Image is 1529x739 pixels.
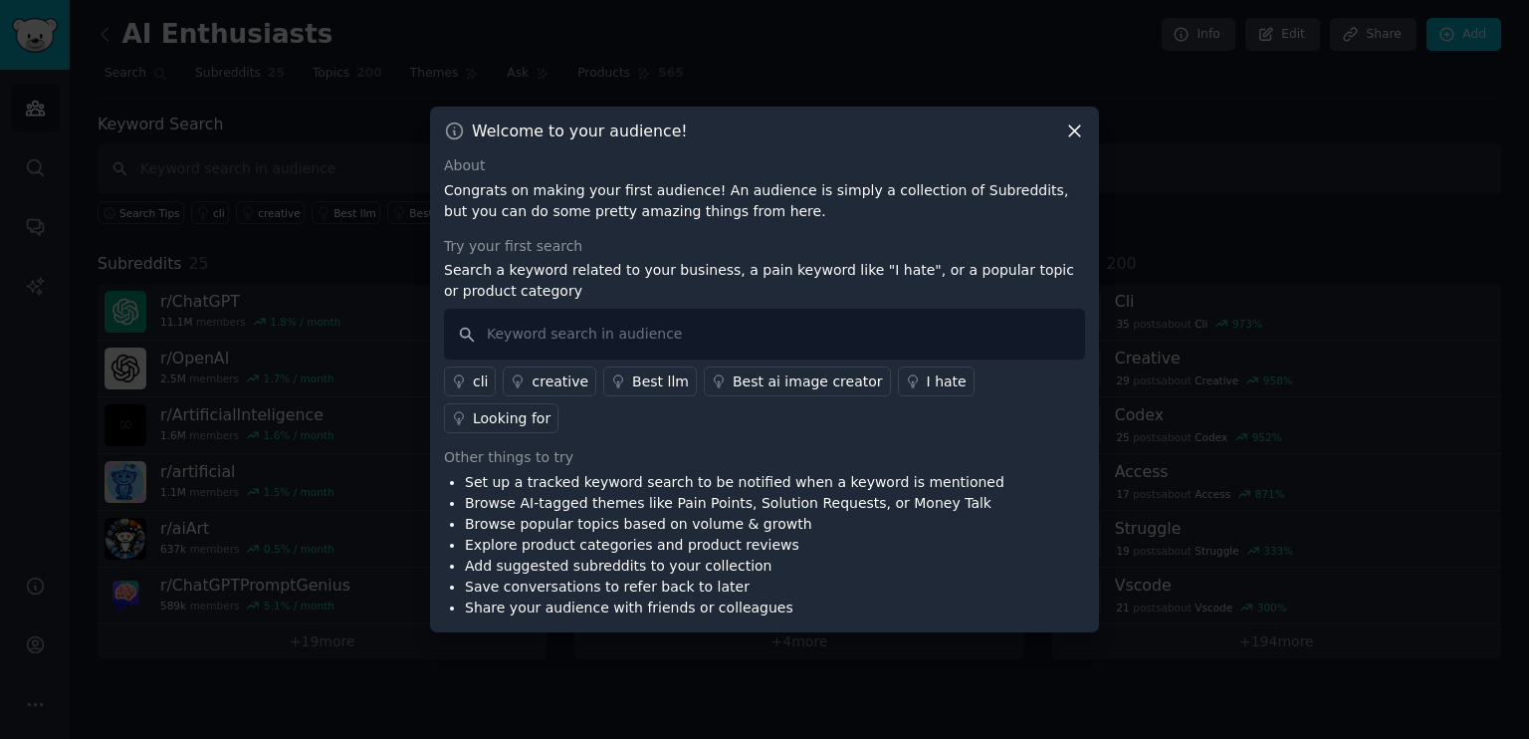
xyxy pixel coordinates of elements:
div: Best ai image creator [733,371,883,392]
div: creative [532,371,588,392]
a: Looking for [444,403,558,433]
div: cli [473,371,488,392]
p: Congrats on making your first audience! An audience is simply a collection of Subreddits, but you... [444,180,1085,222]
div: Try your first search [444,236,1085,257]
li: Explore product categories and product reviews [465,535,1004,556]
li: Browse AI-tagged themes like Pain Points, Solution Requests, or Money Talk [465,493,1004,514]
h3: Welcome to your audience! [472,121,688,141]
a: Best ai image creator [704,367,891,396]
li: Set up a tracked keyword search to be notified when a keyword is mentioned [465,472,1004,493]
li: Share your audience with friends or colleagues [465,598,1004,618]
a: Best llm [603,367,697,396]
div: Looking for [473,408,550,429]
div: About [444,155,1085,176]
div: Best llm [632,371,689,392]
a: cli [444,367,496,396]
a: I hate [898,367,975,396]
p: Search a keyword related to your business, a pain keyword like "I hate", or a popular topic or pr... [444,260,1085,302]
div: Other things to try [444,447,1085,468]
a: creative [503,367,596,396]
div: I hate [927,371,967,392]
li: Browse popular topics based on volume & growth [465,514,1004,535]
li: Add suggested subreddits to your collection [465,556,1004,577]
li: Save conversations to refer back to later [465,577,1004,598]
input: Keyword search in audience [444,309,1085,360]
